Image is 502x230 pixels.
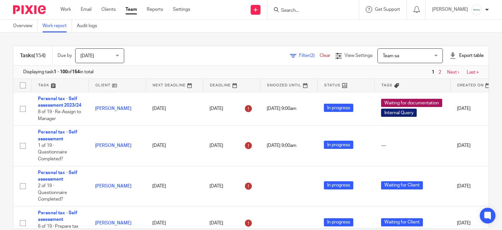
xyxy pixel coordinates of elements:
[13,20,38,32] a: Overview
[209,140,254,151] div: [DATE]
[60,6,71,13] a: Work
[80,54,94,58] span: [DATE]
[38,143,67,161] span: 1 of 19 · Questionnaire Completed?
[375,7,400,12] span: Get Support
[38,184,67,202] span: 2 of 19 · Questionnaire Completed?
[280,8,339,14] input: Search
[267,143,296,148] span: [DATE] 9:00am
[81,6,92,13] a: Email
[38,110,81,121] span: 8 of 19 · Re-Assign to Manager
[381,83,393,87] span: Tags
[209,218,254,228] div: [DATE]
[38,97,81,108] a: Personal tax - Self assessment 2023/24
[125,6,137,13] a: Team
[58,52,72,59] p: Due by
[381,142,444,149] div: ---
[95,184,131,188] a: [PERSON_NAME]
[209,181,254,191] div: [DATE]
[72,70,80,74] b: 154
[34,53,46,58] span: (154)
[471,5,482,15] img: Infinity%20Logo%20with%20Whitespace%20.png
[147,6,163,13] a: Reports
[20,52,46,59] h1: Tasks
[432,6,468,13] p: [PERSON_NAME]
[38,170,77,182] a: Personal tax - Self assessment
[299,53,320,58] span: Filter
[173,6,190,13] a: Settings
[324,141,353,149] span: In progress
[324,104,353,112] span: In progress
[439,70,441,75] a: 2
[38,130,77,141] a: Personal tax - Self assessment
[146,166,203,206] td: [DATE]
[381,109,417,117] span: Internal Query
[310,53,315,58] span: (2)
[42,20,72,32] a: Work report
[381,99,442,107] span: Waiting for documentation
[54,70,68,74] b: 1 - 100
[381,181,423,189] span: Waiting for Client
[23,69,93,75] span: Displaying task of in total
[38,211,77,222] a: Personal tax - Self assessment
[77,20,102,32] a: Audit logs
[320,53,330,58] a: Clear
[95,106,131,111] a: [PERSON_NAME]
[95,221,131,225] a: [PERSON_NAME]
[381,218,423,226] span: Waiting for Client
[430,70,479,75] nav: pager
[146,92,203,126] td: [DATE]
[95,143,131,148] a: [PERSON_NAME]
[430,68,436,76] span: 1
[383,54,399,58] span: Team sa
[324,181,353,189] span: In progress
[267,106,296,111] span: [DATE] 9:00am
[449,52,484,59] div: Export table
[101,6,116,13] a: Clients
[209,103,254,114] div: [DATE]
[447,70,459,75] a: Next ›
[467,70,479,75] a: Last »
[13,5,46,14] img: Pixie
[344,53,373,58] span: View Settings
[146,126,203,166] td: [DATE]
[324,218,353,226] span: In progress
